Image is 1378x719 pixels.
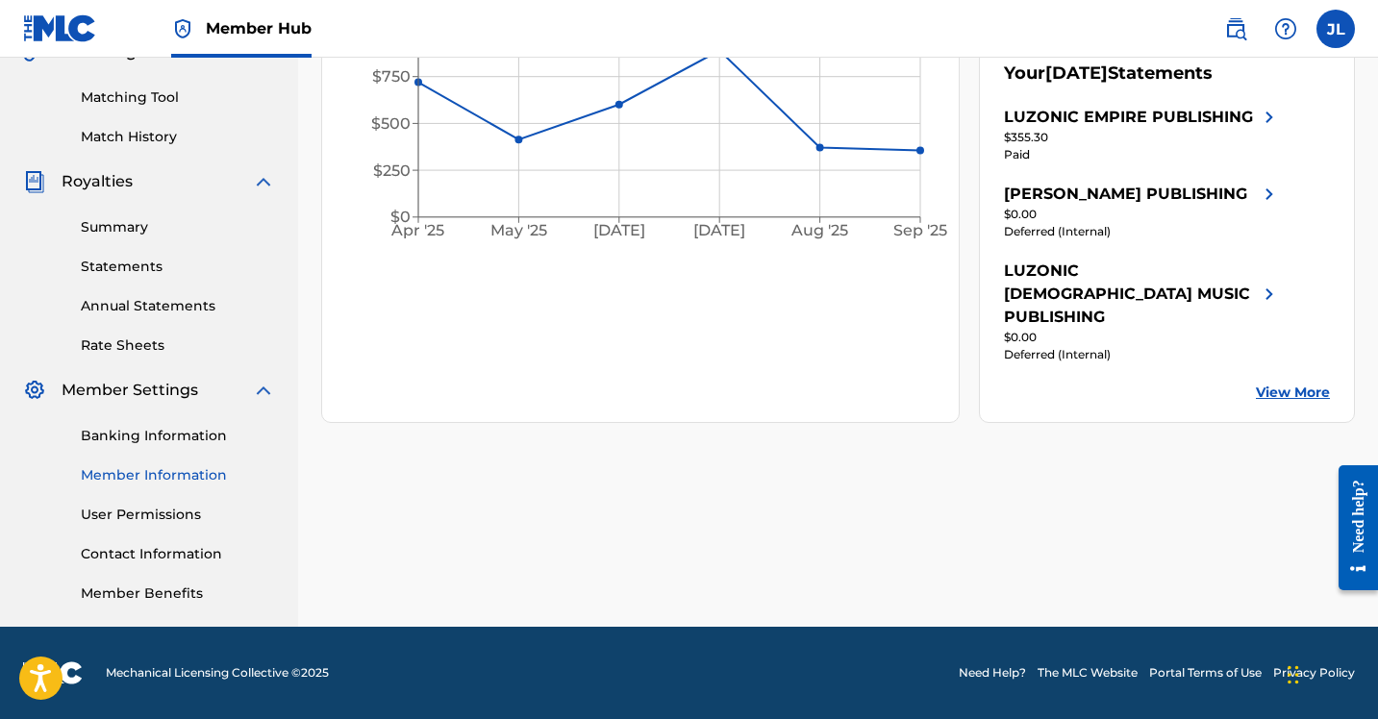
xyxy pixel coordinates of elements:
[252,170,275,193] img: expand
[62,379,198,402] span: Member Settings
[1316,10,1355,48] div: User Menu
[893,221,947,239] tspan: Sep '25
[23,170,46,193] img: Royalties
[81,257,275,277] a: Statements
[372,67,411,86] tspan: $750
[23,661,83,684] img: logo
[1004,260,1281,363] a: LUZONIC [DEMOGRAPHIC_DATA] MUSIC PUBLISHINGright chevron icon$0.00Deferred (Internal)
[1004,183,1281,240] a: [PERSON_NAME] PUBLISHINGright chevron icon$0.00Deferred (Internal)
[81,217,275,237] a: Summary
[81,87,275,108] a: Matching Tool
[1045,62,1108,84] span: [DATE]
[1004,106,1253,129] div: LUZONIC EMPIRE PUBLISHING
[81,296,275,316] a: Annual Statements
[62,170,133,193] span: Royalties
[373,161,411,180] tspan: $250
[1288,646,1299,704] div: Drag
[171,17,194,40] img: Top Rightsholder
[1258,260,1281,329] img: right chevron icon
[959,664,1026,682] a: Need Help?
[1004,223,1281,240] div: Deferred (Internal)
[1216,10,1255,48] a: Public Search
[1274,17,1297,40] img: help
[1273,664,1355,682] a: Privacy Policy
[1004,260,1258,329] div: LUZONIC [DEMOGRAPHIC_DATA] MUSIC PUBLISHING
[1004,129,1281,146] div: $355.30
[1004,106,1281,163] a: LUZONIC EMPIRE PUBLISHINGright chevron icon$355.30Paid
[391,221,445,239] tspan: Apr '25
[593,221,645,239] tspan: [DATE]
[1149,664,1262,682] a: Portal Terms of Use
[81,127,275,147] a: Match History
[693,221,745,239] tspan: [DATE]
[1004,329,1281,346] div: $0.00
[23,14,97,42] img: MLC Logo
[23,379,46,402] img: Member Settings
[1004,206,1281,223] div: $0.00
[490,221,547,239] tspan: May '25
[390,208,411,226] tspan: $0
[371,114,411,133] tspan: $500
[1258,183,1281,206] img: right chevron icon
[1004,146,1281,163] div: Paid
[1256,383,1330,403] a: View More
[790,221,848,239] tspan: Aug '25
[252,379,275,402] img: expand
[1004,61,1213,87] div: Your Statements
[1004,183,1247,206] div: [PERSON_NAME] PUBLISHING
[81,426,275,446] a: Banking Information
[81,465,275,485] a: Member Information
[1266,10,1305,48] div: Help
[106,664,329,682] span: Mechanical Licensing Collective © 2025
[81,583,275,604] a: Member Benefits
[1258,106,1281,129] img: right chevron icon
[1324,451,1378,606] iframe: Resource Center
[81,544,275,564] a: Contact Information
[1004,346,1281,363] div: Deferred (Internal)
[1038,664,1138,682] a: The MLC Website
[206,17,312,39] span: Member Hub
[1224,17,1247,40] img: search
[81,335,275,356] a: Rate Sheets
[1282,627,1378,719] iframe: Chat Widget
[81,505,275,525] a: User Permissions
